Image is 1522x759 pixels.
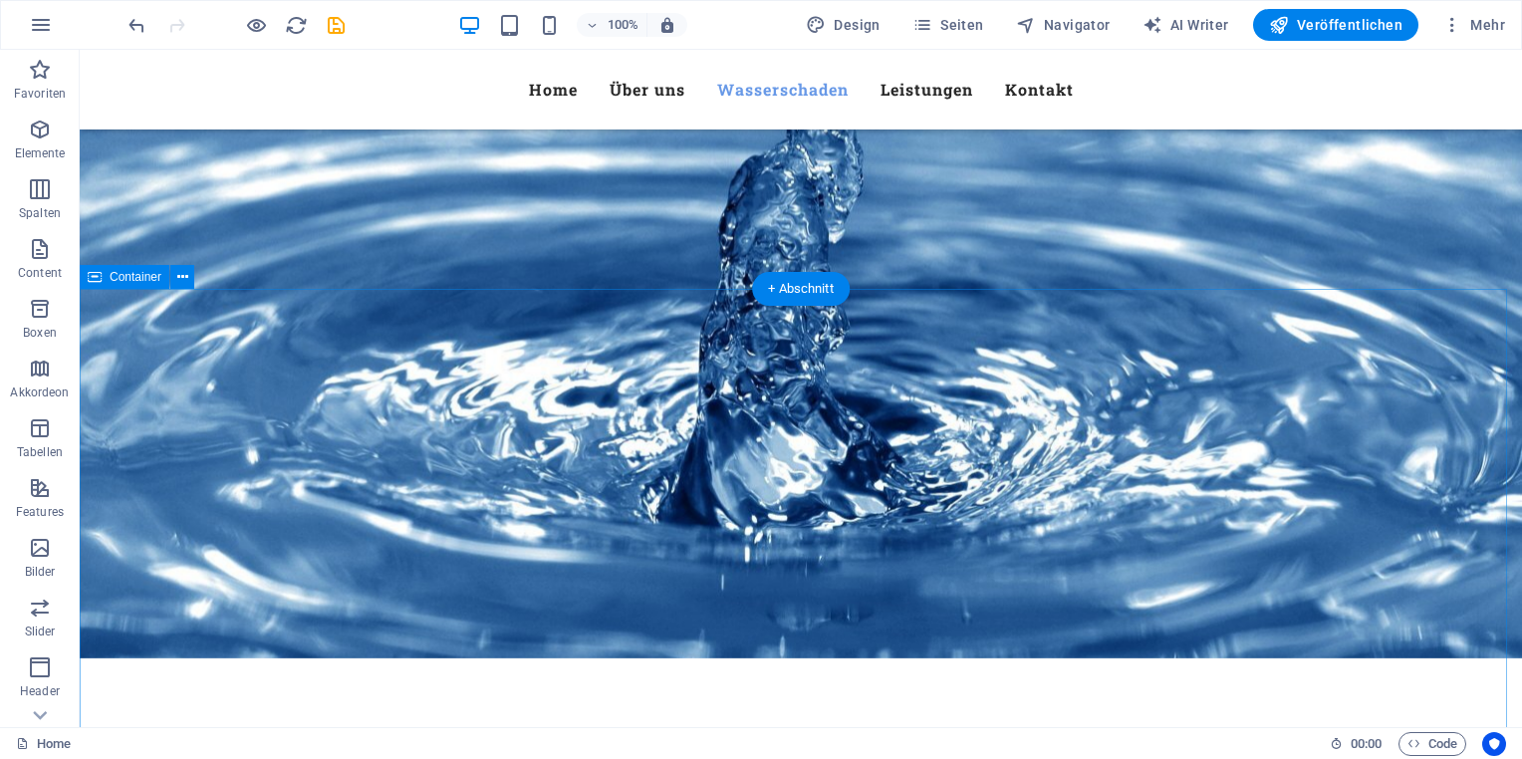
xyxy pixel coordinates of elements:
[658,16,676,34] i: Bei Größenänderung Zoomstufe automatisch an das gewählte Gerät anpassen.
[912,15,984,35] span: Seiten
[806,15,881,35] span: Design
[284,13,308,37] button: reload
[798,9,888,41] div: Design (Strg+Alt+Y)
[1398,732,1466,756] button: Code
[20,683,60,699] p: Header
[110,271,161,283] span: Container
[19,205,61,221] p: Spalten
[1142,15,1229,35] span: AI Writer
[1135,9,1237,41] button: AI Writer
[1008,9,1119,41] button: Navigator
[126,14,148,37] i: Rückgängig: Hintergrund ändern (Strg+Z)
[1482,732,1506,756] button: Usercentrics
[577,13,647,37] button: 100%
[16,732,71,756] a: Klick, um Auswahl aufzuheben. Doppelklick öffnet Seitenverwaltung
[25,564,56,580] p: Bilder
[244,13,268,37] button: Klicke hier, um den Vorschau-Modus zu verlassen
[125,13,148,37] button: undo
[325,14,348,37] i: Save (Ctrl+S)
[1407,732,1457,756] span: Code
[1365,736,1368,751] span: :
[10,384,69,400] p: Akkordeon
[798,9,888,41] button: Design
[1442,15,1505,35] span: Mehr
[17,444,63,460] p: Tabellen
[18,265,62,281] p: Content
[14,86,66,102] p: Favoriten
[15,145,66,161] p: Elemente
[1253,9,1418,41] button: Veröffentlichen
[1269,15,1402,35] span: Veröffentlichen
[1330,732,1383,756] h6: Session-Zeit
[23,325,57,341] p: Boxen
[324,13,348,37] button: save
[285,14,308,37] i: Seite neu laden
[752,272,850,306] div: + Abschnitt
[904,9,992,41] button: Seiten
[1351,732,1382,756] span: 00 00
[1016,15,1111,35] span: Navigator
[1434,9,1513,41] button: Mehr
[16,504,64,520] p: Features
[607,13,638,37] h6: 100%
[25,624,56,639] p: Slider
